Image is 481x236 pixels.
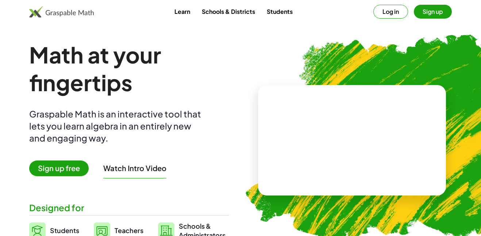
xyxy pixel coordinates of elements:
button: Watch Intro Video [103,163,166,173]
h1: Math at your fingertips [29,41,229,96]
button: Log in [373,5,408,19]
span: Students [50,226,79,235]
video: What is this? This is dynamic math notation. Dynamic math notation plays a central role in how Gr... [297,113,407,168]
button: Sign up [414,5,452,19]
a: Learn [169,5,196,18]
span: Teachers [115,226,143,235]
div: Designed for [29,202,229,214]
span: Sign up free [29,160,89,176]
a: Students [261,5,299,18]
div: Graspable Math is an interactive tool that lets you learn algebra in an entirely new and engaging... [29,108,204,144]
a: Schools & Districts [196,5,261,18]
